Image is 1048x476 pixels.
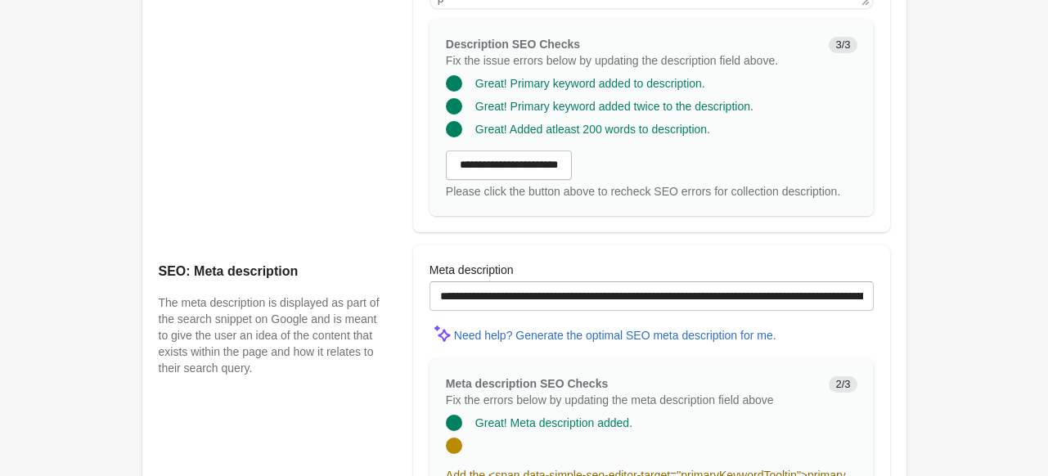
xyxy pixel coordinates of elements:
[159,262,380,281] h2: SEO: Meta description
[446,377,608,390] span: Meta description SEO Checks
[475,123,710,136] span: Great! Added atleast 200 words to description.
[430,321,454,345] img: MagicMinor-0c7ff6cd6e0e39933513fd390ee66b6c2ef63129d1617a7e6fa9320d2ce6cec8.svg
[446,392,816,408] p: Fix the errors below by updating the meta description field above
[446,52,816,69] p: Fix the issue errors below by updating the description field above.
[159,294,380,376] p: The meta description is displayed as part of the search snippet on Google and is meant to give th...
[454,329,776,342] div: Need help? Generate the optimal SEO meta description for me.
[475,416,632,429] span: Great! Meta description added.
[430,262,514,278] label: Meta description
[829,376,857,393] span: 2/3
[475,77,705,90] span: Great! Primary keyword added to description.
[448,321,783,350] button: Need help? Generate the optimal SEO meta description for me.
[446,38,580,51] span: Description SEO Checks
[475,100,753,113] span: Great! Primary keyword added twice to the description.
[446,183,857,200] div: Please click the button above to recheck SEO errors for collection description.
[829,37,857,53] span: 3/3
